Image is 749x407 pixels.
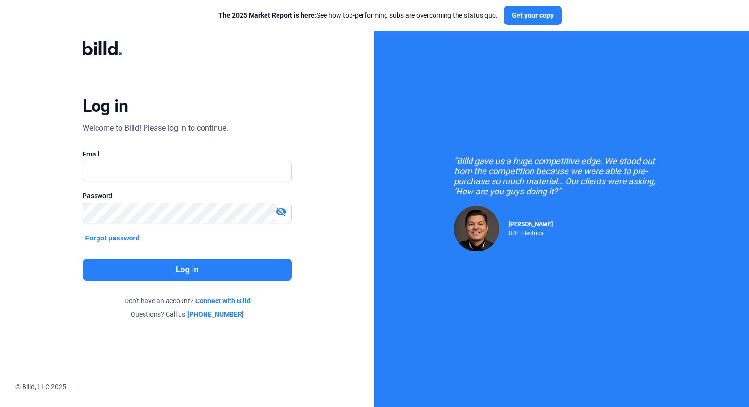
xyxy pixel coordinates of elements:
[83,296,292,306] div: Don't have an account?
[83,96,128,117] div: Log in
[509,221,553,227] span: [PERSON_NAME]
[195,296,251,306] a: Connect with Billd
[218,11,498,20] div: See how top-performing subs are overcoming the status quo.
[83,191,292,201] div: Password
[454,206,499,251] img: Raul Pacheco
[83,122,228,134] div: Welcome to Billd! Please log in to continue.
[218,12,316,19] span: The 2025 Market Report is here:
[187,310,244,319] a: [PHONE_NUMBER]
[83,233,143,243] button: Forgot password
[275,206,287,217] mat-icon: visibility_off
[83,310,292,319] div: Questions? Call us
[83,149,292,159] div: Email
[83,259,292,281] button: Log in
[454,156,670,196] div: "Billd gave us a huge competitive edge. We stood out from the competition because we were able to...
[504,6,562,25] button: Get your copy
[509,227,553,237] div: RDP Electrical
